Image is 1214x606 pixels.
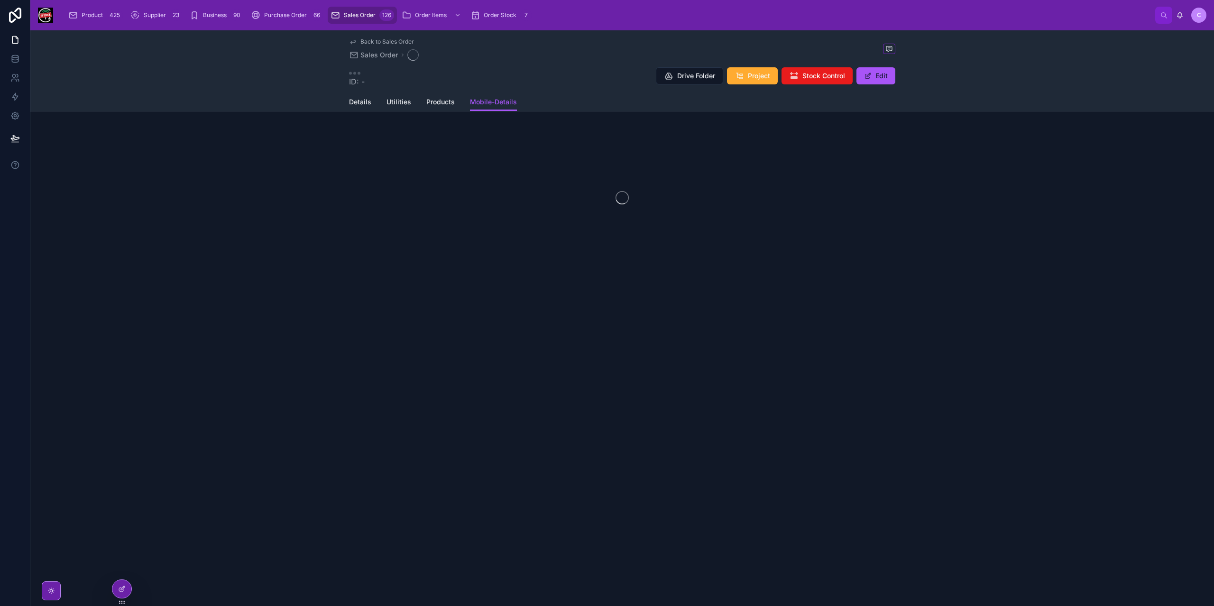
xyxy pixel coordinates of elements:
[38,8,53,23] img: App logo
[360,50,398,60] span: Sales Order
[311,9,323,21] div: 66
[328,7,397,24] a: Sales Order126
[470,93,517,111] a: Mobile-Details
[1197,11,1201,19] span: C
[426,97,455,107] span: Products
[349,97,371,107] span: Details
[379,9,394,21] div: 126
[399,7,466,24] a: Order Items
[187,7,246,24] a: Business90
[61,5,1155,26] div: scrollable content
[520,9,532,21] div: 7
[349,93,371,112] a: Details
[65,7,126,24] a: Product425
[344,11,376,19] span: Sales Order
[856,67,895,84] button: Edit
[107,9,123,21] div: 425
[230,9,243,21] div: 90
[203,11,227,19] span: Business
[470,97,517,107] span: Mobile-Details
[82,11,103,19] span: Product
[468,7,534,24] a: Order Stock7
[782,67,853,84] button: Stock Control
[349,50,398,60] a: Sales Order
[677,71,715,81] span: Drive Folder
[170,9,182,21] div: 23
[264,11,307,19] span: Purchase Order
[349,38,414,46] a: Back to Sales Order
[349,76,365,87] span: ID: -
[727,67,778,84] button: Project
[748,71,770,81] span: Project
[802,71,845,81] span: Stock Control
[248,7,326,24] a: Purchase Order66
[415,11,447,19] span: Order Items
[484,11,516,19] span: Order Stock
[426,93,455,112] a: Products
[360,38,414,46] span: Back to Sales Order
[128,7,185,24] a: Supplier23
[144,11,166,19] span: Supplier
[386,93,411,112] a: Utilities
[656,67,723,84] button: Drive Folder
[386,97,411,107] span: Utilities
